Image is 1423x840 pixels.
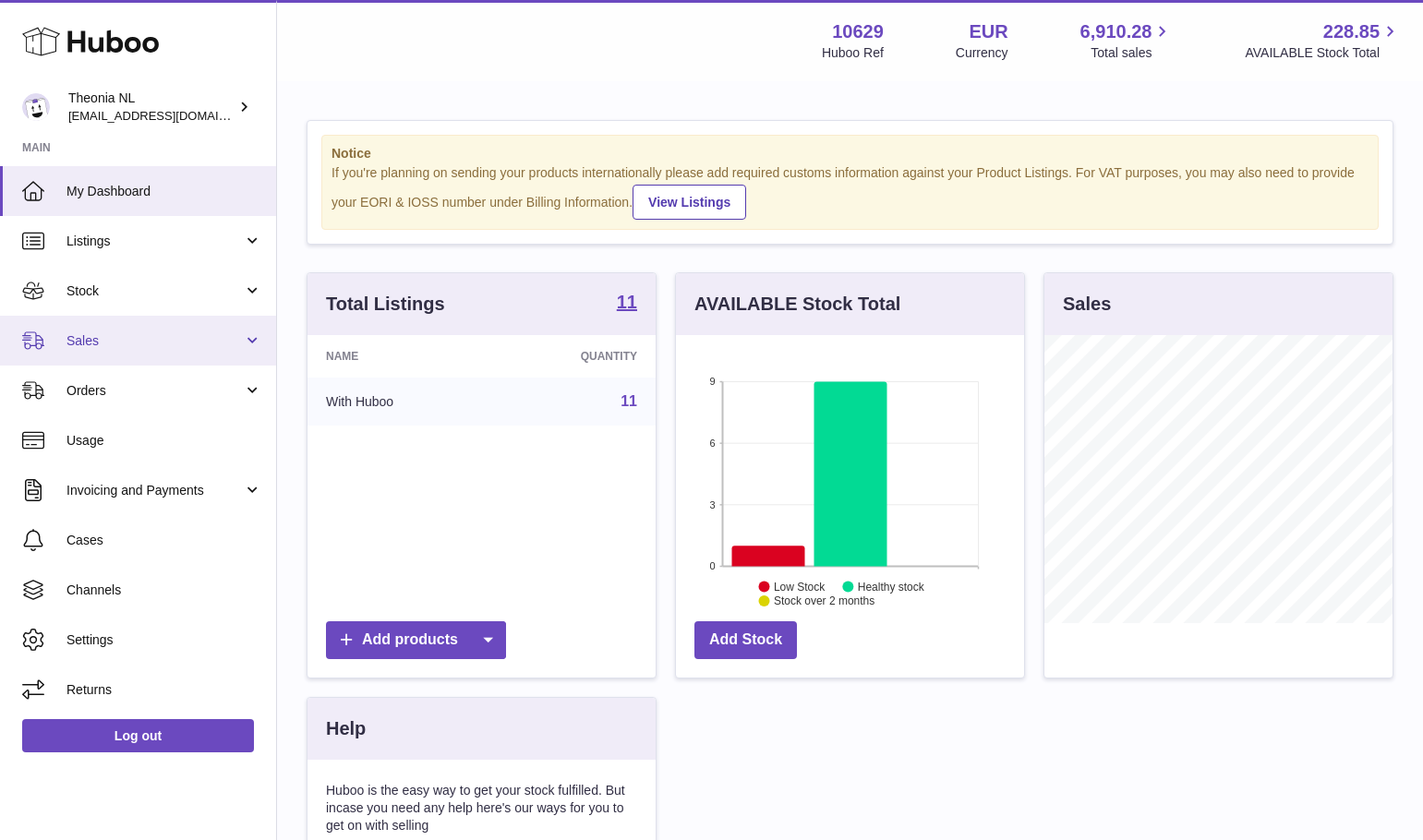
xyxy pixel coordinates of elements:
[22,93,50,121] img: info@wholesomegoods.eu
[66,582,262,599] span: Channels
[709,560,715,571] text: 0
[1080,19,1174,62] a: 6,910.28 Total sales
[709,498,715,510] text: 3
[822,44,884,62] div: Huboo Ref
[617,293,637,311] strong: 11
[709,438,715,449] text: 6
[1080,19,1152,44] span: 6,910.28
[332,145,1369,162] strong: Notice
[1323,19,1380,44] span: 228.85
[858,580,925,593] text: Healthy stock
[832,19,884,44] strong: 10629
[956,44,1008,62] div: Currency
[308,378,491,426] td: With Huboo
[22,719,254,752] a: Log out
[694,621,797,659] a: Add Stock
[66,332,243,350] span: Sales
[66,432,262,450] span: Usage
[66,532,262,549] span: Cases
[332,164,1369,220] div: If you're planning on sending your products internationally please add required customs informati...
[1245,19,1401,62] a: 228.85 AVAILABLE Stock Total
[633,185,746,220] a: View Listings
[774,580,826,593] text: Low Stock
[709,376,715,387] text: 9
[68,108,271,123] span: [EMAIL_ADDRESS][DOMAIN_NAME]
[66,282,243,300] span: Stock
[326,716,366,741] h3: Help
[617,293,637,315] a: 11
[326,782,637,834] p: Huboo is the easy way to get your stock fulfilled. But incase you need any help here's our ways f...
[491,335,656,378] th: Quantity
[1245,44,1401,62] span: AVAILABLE Stock Total
[66,382,243,400] span: Orders
[68,90,235,125] div: Theonia NL
[66,631,262,649] span: Settings
[308,335,491,378] th: Name
[66,233,243,250] span: Listings
[326,621,506,659] a: Add products
[66,681,262,699] span: Returns
[1063,292,1111,317] h3: Sales
[66,482,243,499] span: Invoicing and Payments
[326,292,445,317] h3: Total Listings
[66,183,262,200] span: My Dashboard
[694,292,900,317] h3: AVAILABLE Stock Total
[1091,44,1173,62] span: Total sales
[774,594,874,607] text: Stock over 2 months
[969,19,1007,44] strong: EUR
[621,393,637,409] a: 11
